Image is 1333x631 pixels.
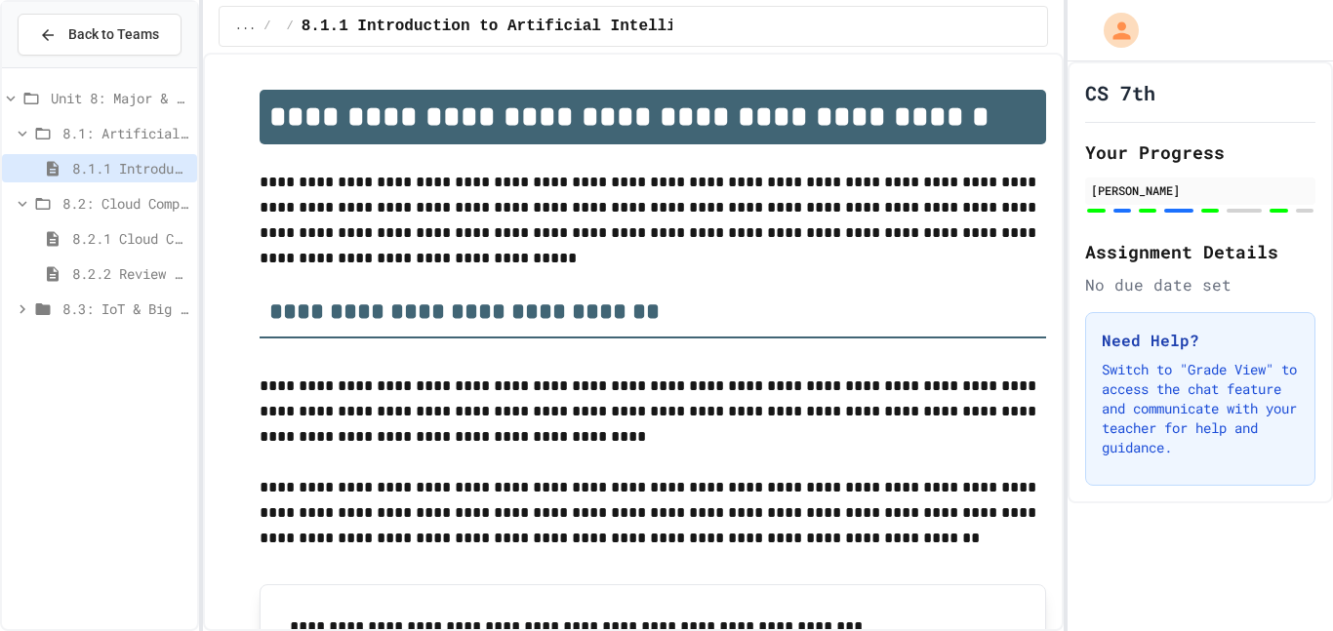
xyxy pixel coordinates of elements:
button: Back to Teams [18,14,182,56]
span: Back to Teams [68,24,159,45]
h3: Need Help? [1102,329,1299,352]
span: 8.1.1 Introduction to Artificial Intelligence [302,15,723,38]
h2: Assignment Details [1085,238,1315,265]
span: / [287,19,294,34]
div: My Account [1083,8,1144,53]
iframe: chat widget [1251,553,1313,611]
span: Unit 8: Major & Emerging Technologies [51,88,189,108]
p: Switch to "Grade View" to access the chat feature and communicate with your teacher for help and ... [1102,360,1299,457]
div: [PERSON_NAME] [1091,181,1310,199]
span: 8.2: Cloud Computing [62,193,189,214]
span: ... [235,19,257,34]
span: 8.2.1 Cloud Computing: Transforming the Digital World [72,228,189,249]
span: / [263,19,270,34]
span: 8.2.2 Review - Cloud Computing [72,263,189,284]
h1: CS 7th [1085,79,1155,106]
div: No due date set [1085,273,1315,296]
span: 8.1.1 Introduction to Artificial Intelligence [72,158,189,178]
h2: Your Progress [1085,138,1315,166]
span: 8.1: Artificial Intelligence Basics [62,123,189,143]
span: 8.3: IoT & Big Data [62,298,189,319]
iframe: chat widget [1171,468,1313,551]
